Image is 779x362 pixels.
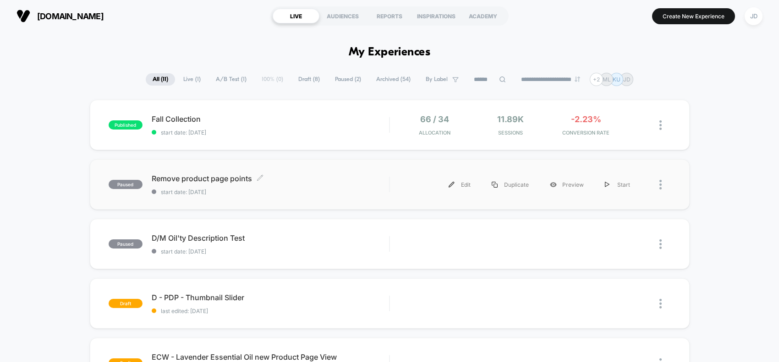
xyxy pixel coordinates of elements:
span: By Label [426,76,448,83]
span: Paused ( 2 ) [328,73,368,86]
div: ACADEMY [460,9,506,23]
span: last edited: [DATE] [152,308,389,314]
span: ECW - Lavender Essential Oil new Product Page View [152,352,389,362]
span: Archived ( 54 ) [369,73,417,86]
div: LIVE [273,9,319,23]
div: Edit [438,174,481,195]
div: Preview [539,174,594,195]
img: menu [492,182,498,188]
span: D/M Oil'ty Description Test [152,233,389,243]
span: Fall Collection [152,114,389,124]
h1: My Experiences [349,46,431,59]
div: + 2 [590,73,603,86]
div: AUDIENCES [319,9,366,23]
span: CONVERSION RATE [550,130,621,136]
div: JD [745,7,763,25]
button: Create New Experience [652,8,735,24]
div: REPORTS [366,9,413,23]
span: D - PDP - Thumbnail Slider [152,293,389,302]
img: Visually logo [16,9,30,23]
span: paused [109,180,143,189]
span: 66 / 34 [420,114,449,124]
span: A/B Test ( 1 ) [209,73,253,86]
span: start date: [DATE] [152,248,389,255]
button: JD [742,7,765,26]
div: Start [594,174,641,195]
span: Sessions [475,130,546,136]
img: menu [449,182,455,188]
span: Draft ( 8 ) [291,73,327,86]
button: [DOMAIN_NAME] [14,9,106,23]
span: Remove product page points [152,174,389,183]
span: -2.23% [571,114,601,124]
span: paused [109,239,143,249]
img: close [659,120,662,130]
img: menu [605,182,609,188]
p: KU [613,76,620,83]
img: close [659,239,662,249]
span: All ( 11 ) [146,73,175,86]
div: Duplicate [481,174,539,195]
span: 11.89k [497,114,524,124]
img: close [659,299,662,308]
p: JD [623,76,631,83]
span: draft [109,299,143,308]
span: Allocation [419,130,450,136]
span: published [109,120,143,130]
span: start date: [DATE] [152,129,389,136]
img: end [575,76,580,82]
p: ML [603,76,611,83]
span: start date: [DATE] [152,189,389,195]
div: INSPIRATIONS [413,9,460,23]
span: Live ( 1 ) [176,73,208,86]
span: [DOMAIN_NAME] [37,11,104,21]
img: close [659,180,662,189]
